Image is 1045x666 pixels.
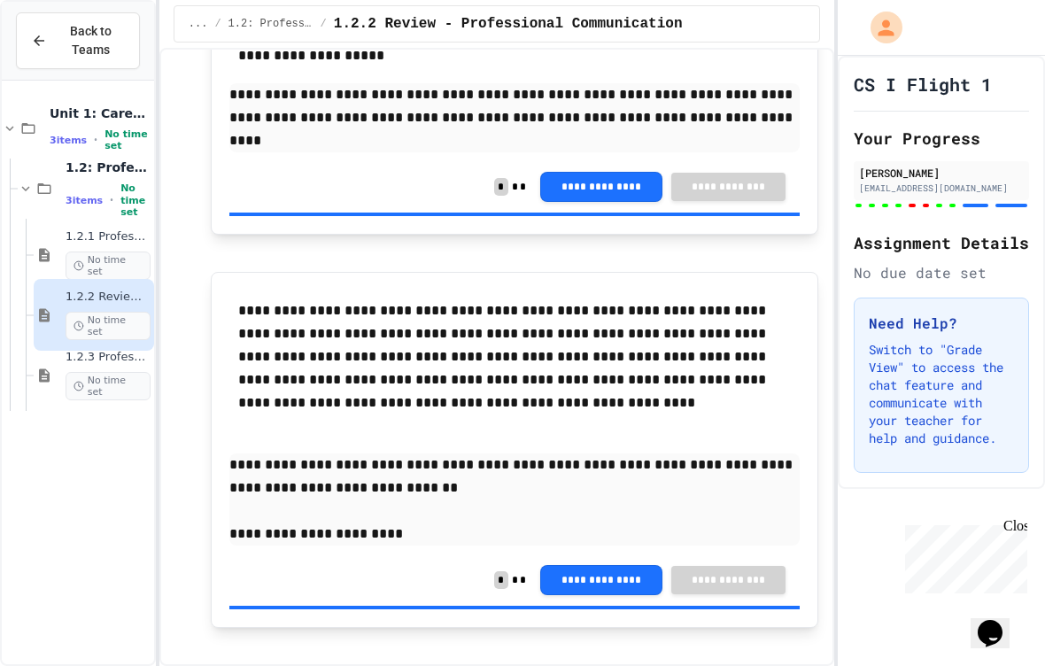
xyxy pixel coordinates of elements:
span: No time set [120,182,151,218]
iframe: chat widget [971,595,1027,648]
div: No due date set [854,262,1029,283]
span: 3 items [66,195,103,206]
span: / [321,17,327,31]
span: / [214,17,221,31]
span: ... [189,17,208,31]
span: 1.2: Professional Communication [228,17,313,31]
h2: Assignment Details [854,230,1029,255]
span: 1.2.2 Review - Professional Communication [66,290,151,305]
span: • [110,193,113,207]
div: My Account [852,7,907,48]
span: No time set [66,252,151,280]
span: • [94,133,97,147]
span: No time set [104,128,151,151]
p: Switch to "Grade View" to access the chat feature and communicate with your teacher for help and ... [869,341,1014,447]
h3: Need Help? [869,313,1014,334]
span: Unit 1: Careers & Professionalism [50,105,151,121]
div: Chat with us now!Close [7,7,122,112]
span: 1.2.3 Professional Communication Challenge [66,350,151,365]
span: 1.2.2 Review - Professional Communication [334,13,683,35]
h2: Your Progress [854,126,1029,151]
span: No time set [66,312,151,340]
span: Back to Teams [58,22,125,59]
iframe: chat widget [898,518,1027,593]
h1: CS I Flight 1 [854,72,992,97]
span: 1.2: Professional Communication [66,159,151,175]
div: [EMAIL_ADDRESS][DOMAIN_NAME] [859,182,1024,195]
span: 1.2.1 Professional Communication [66,229,151,244]
span: No time set [66,372,151,400]
span: 3 items [50,135,87,146]
div: [PERSON_NAME] [859,165,1024,181]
